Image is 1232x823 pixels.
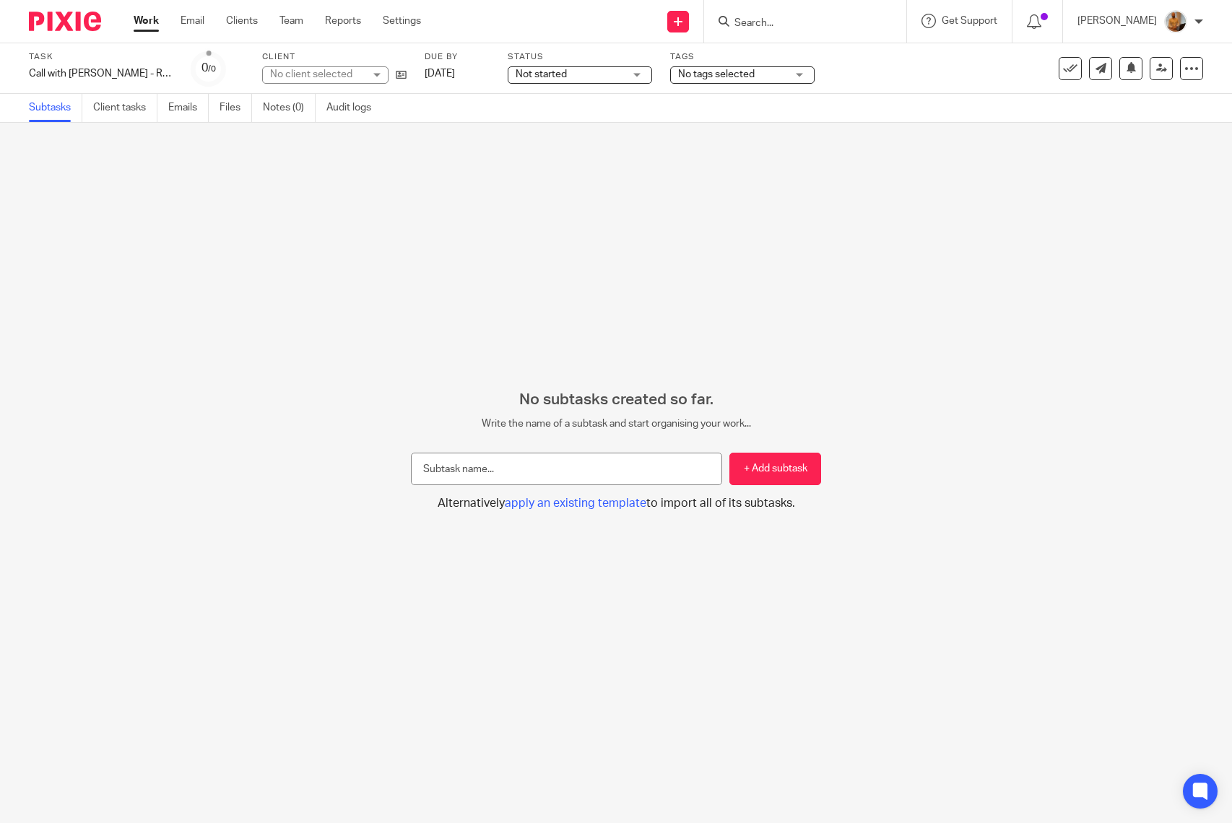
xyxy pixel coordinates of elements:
[263,94,316,122] a: Notes (0)
[181,14,204,28] a: Email
[29,94,82,122] a: Subtasks
[670,51,815,63] label: Tags
[226,14,258,28] a: Clients
[29,66,173,81] div: Call with Santiago - Reviewing Missing Items
[29,51,173,63] label: Task
[270,67,364,82] div: No client selected
[325,14,361,28] a: Reports
[411,417,822,431] p: Write the name of a subtask and start organising your work...
[678,69,755,79] span: No tags selected
[326,94,382,122] a: Audit logs
[411,391,822,409] h2: No subtasks created so far.
[508,51,652,63] label: Status
[1164,10,1187,33] img: 1234.JPG
[425,51,490,63] label: Due by
[411,496,822,511] button: Alternativelyapply an existing templateto import all of its subtasks.
[942,16,997,26] span: Get Support
[383,14,421,28] a: Settings
[505,497,646,509] span: apply an existing template
[1077,14,1157,28] p: [PERSON_NAME]
[168,94,209,122] a: Emails
[208,65,216,73] small: /0
[262,51,407,63] label: Client
[425,69,455,79] span: [DATE]
[93,94,157,122] a: Client tasks
[411,453,722,485] input: Subtask name...
[733,17,863,30] input: Search
[134,14,159,28] a: Work
[729,453,821,485] button: + Add subtask
[201,60,216,77] div: 0
[29,12,101,31] img: Pixie
[29,66,173,81] div: Call with [PERSON_NAME] - Reviewing Missing Items
[220,94,252,122] a: Files
[516,69,567,79] span: Not started
[279,14,303,28] a: Team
